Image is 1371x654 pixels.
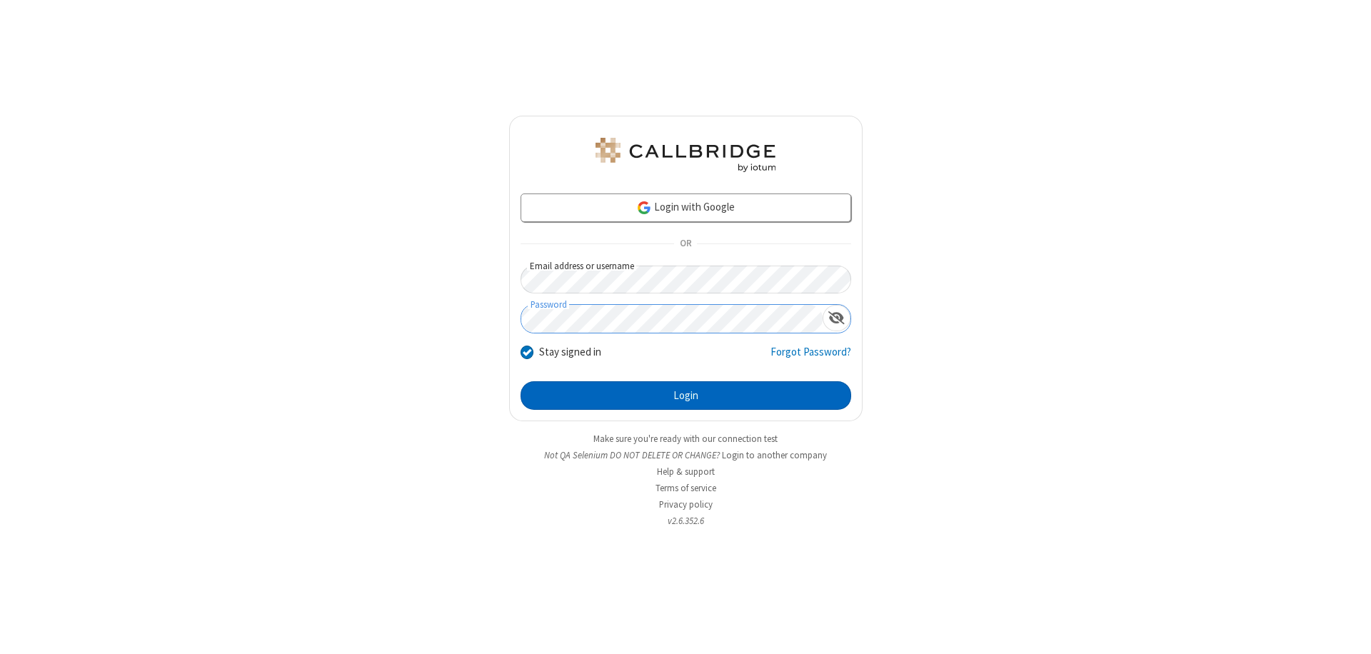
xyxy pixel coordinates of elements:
button: Login [521,381,851,410]
label: Stay signed in [539,344,601,361]
li: Not QA Selenium DO NOT DELETE OR CHANGE? [509,448,863,462]
a: Privacy policy [659,498,713,510]
img: QA Selenium DO NOT DELETE OR CHANGE [593,138,778,172]
li: v2.6.352.6 [509,514,863,528]
span: OR [674,234,697,254]
button: Login to another company [722,448,827,462]
img: google-icon.png [636,200,652,216]
a: Forgot Password? [770,344,851,371]
input: Password [521,305,823,333]
a: Terms of service [656,482,716,494]
input: Email address or username [521,266,851,293]
a: Login with Google [521,193,851,222]
a: Make sure you're ready with our connection test [593,433,778,445]
a: Help & support [657,466,715,478]
div: Show password [823,305,850,331]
